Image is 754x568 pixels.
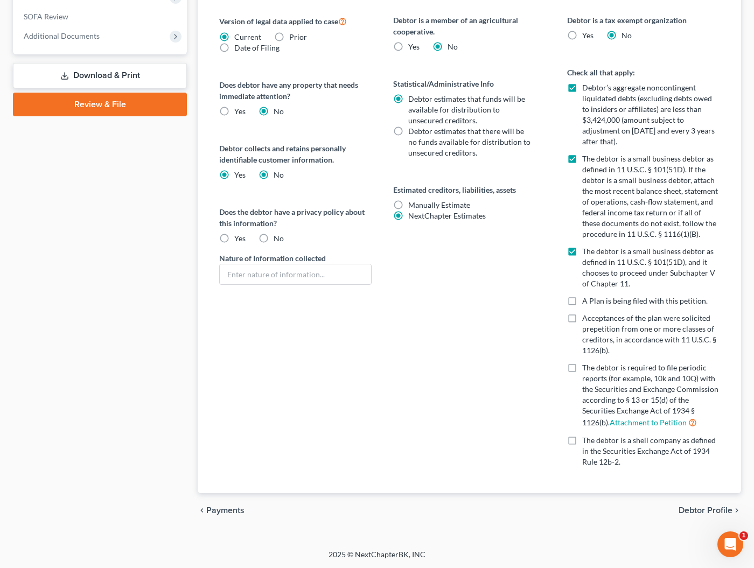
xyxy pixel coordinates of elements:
[582,363,718,427] span: The debtor is required to file periodic reports (for example, 10k and 10Q) with the Securities an...
[582,31,594,40] span: Yes
[582,247,715,288] span: The debtor is a small business debtor as defined in 11 U.S.C. § 101(51D), and it chooses to proce...
[13,93,187,116] a: Review & File
[679,506,732,515] span: Debtor Profile
[408,127,530,157] span: Debtor estimates that there will be no funds available for distribution to unsecured creditors.
[610,418,687,427] a: Attachment to Petition
[274,234,284,243] span: No
[206,506,245,515] span: Payments
[219,15,372,27] label: Version of legal data applied to case
[408,94,525,125] span: Debtor estimates that funds will be available for distribution to unsecured creditors.
[219,206,372,229] label: Does the debtor have a privacy policy about this information?
[289,32,307,41] span: Prior
[739,531,748,540] span: 1
[582,154,718,239] span: The debtor is a small business debtor as defined in 11 U.S.C. § 101(51D). If the debtor is a smal...
[567,67,720,78] label: Check all that apply:
[448,42,458,51] span: No
[234,170,246,179] span: Yes
[393,15,546,37] label: Debtor is a member of an agricultural cooperative.
[582,83,715,146] span: Debtor’s aggregate noncontingent liquidated debts (excluding debts owed to insiders or affiliates...
[24,31,100,40] span: Additional Documents
[234,107,246,116] span: Yes
[408,211,486,220] span: NextChapter Estimates
[582,313,716,355] span: Acceptances of the plan were solicited prepetition from one or more classes of creditors, in acco...
[393,184,546,195] label: Estimated creditors, liabilities, assets
[13,63,187,88] a: Download & Print
[274,170,284,179] span: No
[274,107,284,116] span: No
[582,436,716,466] span: The debtor is a shell company as defined in the Securities Exchange Act of 1934 Rule 12b-2.
[717,531,743,557] iframe: Intercom live chat
[622,31,632,40] span: No
[582,296,708,305] span: A Plan is being filed with this petition.
[198,506,206,515] i: chevron_left
[219,253,326,264] label: Nature of Information collected
[567,15,720,26] label: Debtor is a tax exempt organization
[393,78,546,89] label: Statistical/Administrative Info
[219,79,372,102] label: Does debtor have any property that needs immediate attention?
[198,506,245,515] button: chevron_left Payments
[732,506,741,515] i: chevron_right
[408,42,420,51] span: Yes
[219,143,372,165] label: Debtor collects and retains personally identifiable customer information.
[408,200,470,209] span: Manually Estimate
[24,12,68,21] span: SOFA Review
[234,234,246,243] span: Yes
[15,7,187,26] a: SOFA Review
[234,43,280,52] span: Date of Filing
[234,32,261,41] span: Current
[679,506,741,515] button: Debtor Profile chevron_right
[220,264,371,285] input: Enter nature of information...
